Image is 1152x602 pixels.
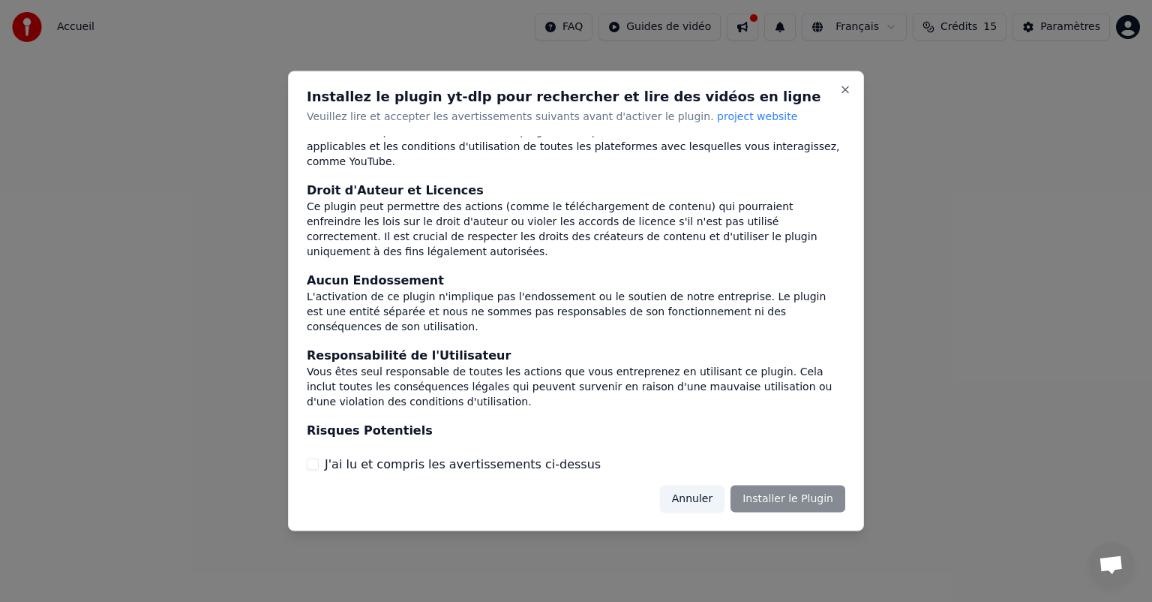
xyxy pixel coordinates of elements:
[307,364,845,409] div: Vous êtes seul responsable de toutes les actions que vous entreprenez en utilisant ce plugin. Cel...
[307,271,845,289] div: Aucun Endossement
[307,110,845,125] p: Veuillez lire et accepter les avertissements suivants avant d'activer le plugin.
[307,181,845,199] div: Droit d'Auteur et Licences
[307,346,845,364] div: Responsabilité de l'Utilisateur
[325,455,601,473] label: J'ai lu et compris les avertissements ci-dessus
[307,421,845,439] div: Risques Potentiels
[717,110,797,122] span: project website
[307,124,845,169] div: Assurez-vous que votre utilisation de ce plugin est en pleine conformité avec toutes les lois app...
[660,485,724,512] button: Annuler
[307,90,845,104] h2: Installez le plugin yt-dlp pour rechercher et lire des vidéos en ligne
[307,199,845,259] div: Ce plugin peut permettre des actions (comme le téléchargement de contenu) qui pourraient enfreind...
[307,289,845,334] div: L'activation de ce plugin n'implique pas l'endossement ou le soutien de notre entreprise. Le plug...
